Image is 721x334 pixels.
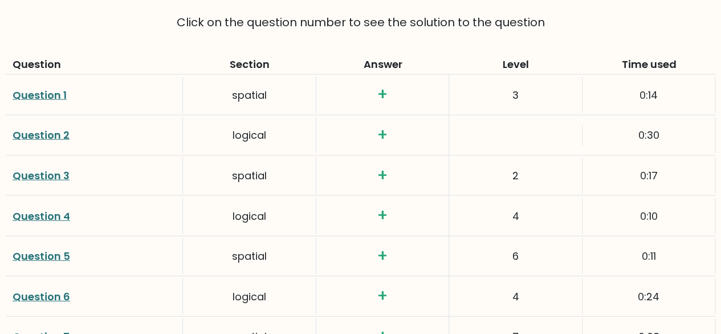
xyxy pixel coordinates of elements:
h3: + [323,85,442,104]
h3: + [323,166,442,186]
div: 0:14 [582,77,715,113]
div: Question [6,57,183,72]
div: 4 [449,279,582,315]
a: Question 5 [13,249,70,263]
h3: + [323,287,442,306]
div: logical [183,279,316,315]
div: spatial [183,158,316,194]
div: 4 [449,198,582,234]
h3: + [323,126,442,145]
div: 0:30 [582,117,715,153]
a: Question 6 [13,289,70,304]
a: Question 1 [13,88,67,102]
a: Question 3 [13,168,70,183]
div: 0:10 [582,198,715,234]
h3: + [323,206,442,226]
div: logical [183,198,316,234]
div: spatial [183,77,316,113]
div: spatial [183,238,316,274]
div: 6 [449,238,582,274]
a: Question 2 [13,128,70,142]
div: 0:24 [582,279,715,315]
div: 0:17 [582,158,715,194]
a: Question 4 [13,209,70,223]
div: Section [183,57,316,72]
div: Time used [582,57,715,72]
div: 0:11 [582,238,715,274]
div: 3 [449,77,582,113]
div: Answer [316,57,449,72]
h3: + [323,247,442,266]
div: logical [183,117,316,153]
div: Level [449,57,582,72]
div: 2 [449,158,582,194]
div: Click on the question number to see the solution to the question [13,14,708,31]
